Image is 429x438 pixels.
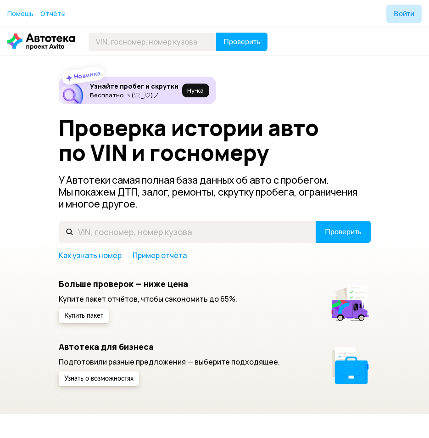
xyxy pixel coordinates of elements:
span: Купить пакет [64,313,103,319]
a: Помощь [7,9,33,18]
input: VIN, госномер, номер кузова [89,33,217,51]
h5: Больше проверок — ниже цена [59,279,237,289]
strong: Новинка [73,69,101,81]
span: Войти [394,10,414,17]
span: Проверить [223,38,260,45]
h5: Автотека для бизнеса [59,342,280,352]
a: Отчёты [40,9,66,18]
h1: Проверка истории авто по VIN и госномеру [59,115,333,165]
span: Ну‑ка [187,87,204,94]
a: Как узнать номер [59,250,122,260]
button: Войти [386,5,422,23]
button: Купить пакет [59,309,109,323]
h6: Узнайте пробег и скрутки [90,82,178,90]
p: Бесплатно ヽ(♡‿♡)ノ [90,91,178,99]
button: Проверить [216,33,267,51]
span: Узнать о возможностях [64,376,134,382]
p: Подготовили разные предложения — выберите подходящее. [59,357,280,367]
button: Проверить [316,221,371,243]
p: У Автотеки самая полная база данных об авто с пробегом. Мы покажем ДТП, залог, ремонты, скрутку п... [59,174,371,210]
input: VIN, госномер, номер кузова [59,221,316,243]
a: Пример отчёта [133,250,187,260]
span: Проверить [325,228,362,236]
p: Купите пакет отчётов, чтобы сэкономить до 65%. [59,294,237,304]
button: Узнать о возможностях [59,371,139,386]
